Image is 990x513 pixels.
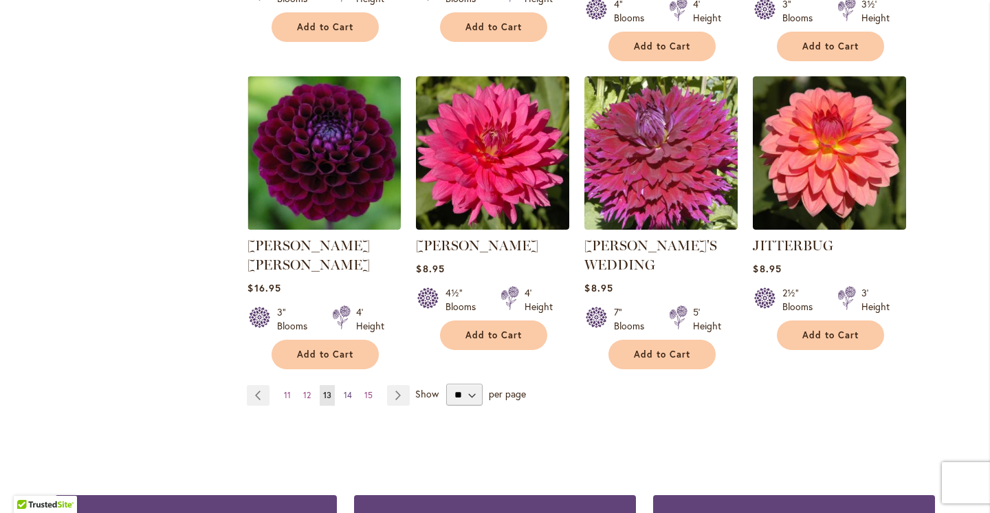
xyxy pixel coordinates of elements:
[361,385,376,406] a: 15
[247,281,280,294] span: $16.95
[247,76,401,230] img: JASON MATTHEW
[416,219,569,232] a: JENNA
[782,286,821,314] div: 2½" Blooms
[753,237,833,254] a: JITTERBUG
[323,390,331,400] span: 13
[272,12,379,42] button: Add to Cart
[802,41,859,52] span: Add to Cart
[416,262,444,275] span: $8.95
[753,76,906,230] img: JITTERBUG
[584,219,738,232] a: Jennifer's Wedding
[634,41,690,52] span: Add to Cart
[465,21,522,33] span: Add to Cart
[861,286,890,314] div: 3' Height
[693,305,721,333] div: 5' Height
[280,385,294,406] a: 11
[10,464,49,503] iframe: Launch Accessibility Center
[525,286,553,314] div: 4' Height
[634,349,690,360] span: Add to Cart
[247,237,370,273] a: [PERSON_NAME] [PERSON_NAME]
[356,305,384,333] div: 4' Height
[608,32,716,61] button: Add to Cart
[445,286,484,314] div: 4½" Blooms
[614,305,652,333] div: 7" Blooms
[608,340,716,369] button: Add to Cart
[415,387,439,400] span: Show
[340,385,355,406] a: 14
[465,329,522,341] span: Add to Cart
[753,262,781,275] span: $8.95
[297,349,353,360] span: Add to Cart
[416,237,538,254] a: [PERSON_NAME]
[364,390,373,400] span: 15
[284,390,291,400] span: 11
[247,219,401,232] a: JASON MATTHEW
[277,305,316,333] div: 3" Blooms
[272,340,379,369] button: Add to Cart
[344,390,352,400] span: 14
[416,76,569,230] img: JENNA
[297,21,353,33] span: Add to Cart
[777,320,884,350] button: Add to Cart
[584,237,717,273] a: [PERSON_NAME]'S WEDDING
[802,329,859,341] span: Add to Cart
[303,390,311,400] span: 12
[753,219,906,232] a: JITTERBUG
[584,281,613,294] span: $8.95
[584,76,738,230] img: Jennifer's Wedding
[489,387,526,400] span: per page
[440,320,547,350] button: Add to Cart
[777,32,884,61] button: Add to Cart
[440,12,547,42] button: Add to Cart
[300,385,314,406] a: 12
